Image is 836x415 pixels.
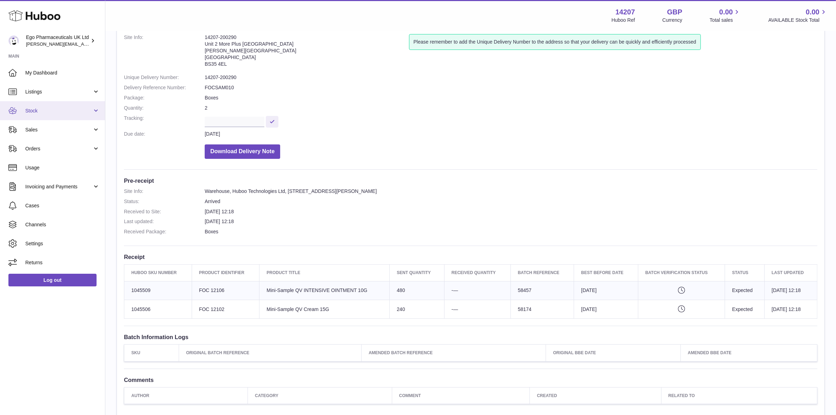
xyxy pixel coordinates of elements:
[574,265,638,281] th: Best Before Date
[390,300,445,318] td: 240
[764,300,817,318] td: [DATE] 12:18
[124,95,205,101] dt: Package:
[124,131,205,137] dt: Due date:
[124,115,205,127] dt: Tracking:
[259,265,390,281] th: Product title
[530,387,661,404] th: Created
[179,345,361,361] th: Original Batch Reference
[205,34,409,71] address: 14207-200290 Unit 2 More Plus [GEOGRAPHIC_DATA] [PERSON_NAME][GEOGRAPHIC_DATA] [GEOGRAPHIC_DATA] ...
[205,74,817,81] dd: 14207-200290
[768,7,828,24] a: 0.00 AVAILABLE Stock Total
[124,333,817,341] h3: Batch Information Logs
[205,188,817,195] dd: Warehouse, Huboo Technologies Ltd, [STREET_ADDRESS][PERSON_NAME]
[192,265,259,281] th: Product Identifier
[663,17,683,24] div: Currency
[124,376,817,384] h3: Comments
[205,105,817,111] dd: 2
[124,345,179,361] th: SKU
[124,218,205,225] dt: Last updated:
[390,265,445,281] th: Sent Quantity
[768,17,828,24] span: AVAILABLE Stock Total
[124,84,205,91] dt: Delivery Reference Number:
[124,265,192,281] th: Huboo SKU Number
[259,300,390,318] td: Mini-Sample QV Cream 15G
[574,281,638,300] td: [DATE]
[205,144,280,159] button: Download Delivery Note
[25,89,92,95] span: Listings
[511,281,574,300] td: 58457
[616,7,635,17] strong: 14207
[444,265,511,281] th: Received Quantity
[192,281,259,300] td: FOC 12106
[124,34,205,71] dt: Site Info:
[392,387,530,404] th: Comment
[205,131,817,137] dd: [DATE]
[667,7,682,17] strong: GBP
[205,218,817,225] dd: [DATE] 12:18
[259,281,390,300] td: Mini-Sample QV INTENSIVE OINTMENT 10G
[390,281,445,300] td: 480
[725,300,764,318] td: Expected
[25,202,100,209] span: Cases
[710,17,741,24] span: Total sales
[612,17,635,24] div: Huboo Ref
[26,41,178,47] span: [PERSON_NAME][EMAIL_ADDRESS][PERSON_NAME][DOMAIN_NAME]
[444,300,511,318] td: -—
[124,188,205,195] dt: Site Info:
[124,105,205,111] dt: Quantity:
[25,70,100,76] span: My Dashboard
[205,208,817,215] dd: [DATE] 12:18
[806,7,819,17] span: 0.00
[205,198,817,205] dd: Arrived
[124,74,205,81] dt: Unique Delivery Number:
[444,281,511,300] td: -—
[25,145,92,152] span: Orders
[192,300,259,318] td: FOC 12102
[409,34,701,50] div: Please remember to add the Unique Delivery Number to the address so that your delivery can be qui...
[124,387,248,404] th: Author
[124,208,205,215] dt: Received to Site:
[25,259,100,266] span: Returns
[124,177,817,184] h3: Pre-receipt
[25,164,100,171] span: Usage
[725,281,764,300] td: Expected
[511,300,574,318] td: 58174
[546,345,681,361] th: Original BBE Date
[124,228,205,235] dt: Received Package:
[205,84,817,91] dd: FOCSAM010
[764,281,817,300] td: [DATE] 12:18
[25,127,92,133] span: Sales
[25,183,92,190] span: Invoicing and Payments
[362,345,546,361] th: Amended Batch Reference
[8,274,97,286] a: Log out
[124,198,205,205] dt: Status:
[681,345,817,361] th: Amended BBE Date
[8,35,19,46] img: jane.bates@egopharm.com
[205,95,817,101] dd: Boxes
[124,253,817,261] h3: Receipt
[764,265,817,281] th: Last updated
[25,221,100,228] span: Channels
[719,7,733,17] span: 0.00
[124,281,192,300] td: 1045509
[248,387,392,404] th: Category
[511,265,574,281] th: Batch Reference
[661,387,817,404] th: Related to
[638,265,725,281] th: Batch Verification Status
[25,240,100,247] span: Settings
[26,34,89,47] div: Ego Pharmaceuticals UK Ltd
[574,300,638,318] td: [DATE]
[124,300,192,318] td: 1045506
[205,228,817,235] dd: Boxes
[725,265,764,281] th: Status
[710,7,741,24] a: 0.00 Total sales
[25,108,92,114] span: Stock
